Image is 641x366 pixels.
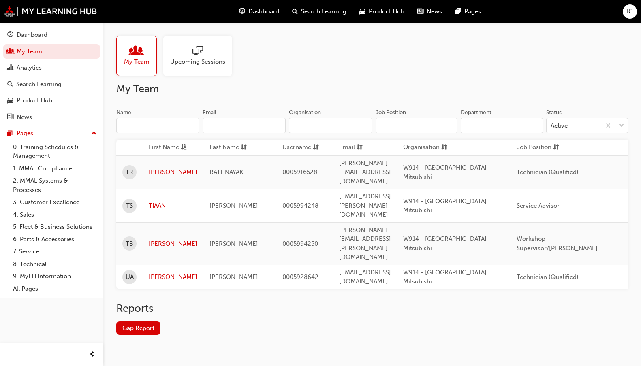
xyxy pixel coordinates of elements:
[7,81,13,88] span: search-icon
[126,168,133,177] span: TR
[403,235,487,252] span: W914 - [GEOGRAPHIC_DATA] Mitsubishi
[10,221,100,233] a: 5. Fleet & Business Solutions
[464,7,481,16] span: Pages
[517,235,598,252] span: Workshop Supervisor/[PERSON_NAME]
[376,118,458,133] input: Job Position
[4,6,97,17] img: mmal
[163,36,239,76] a: Upcoming Sessions
[553,143,559,153] span: sorting-icon
[7,48,13,55] span: people-icon
[149,239,197,249] a: [PERSON_NAME]
[181,143,187,153] span: asc-icon
[131,46,142,57] span: people-icon
[89,350,95,360] span: prev-icon
[17,63,42,72] div: Analytics
[461,109,491,117] div: Department
[10,174,100,196] a: 2. MMAL Systems & Processes
[449,3,487,20] a: pages-iconPages
[282,240,318,247] span: 0005994250
[517,168,579,176] span: Technician (Qualified)
[7,32,13,39] span: guage-icon
[203,109,216,117] div: Email
[7,64,13,72] span: chart-icon
[3,28,100,43] a: Dashboard
[313,143,319,153] span: sorting-icon
[149,143,179,153] span: First Name
[282,143,327,153] button: Usernamesorting-icon
[369,7,404,16] span: Product Hub
[17,113,32,122] div: News
[149,272,197,282] a: [PERSON_NAME]
[301,7,346,16] span: Search Learning
[126,201,133,211] span: TS
[209,202,258,209] span: [PERSON_NAME]
[10,162,100,175] a: 1. MMAL Compliance
[239,6,245,17] span: guage-icon
[10,245,100,258] a: 7. Service
[7,114,13,121] span: news-icon
[517,143,561,153] button: Job Positionsorting-icon
[10,270,100,283] a: 9. MyLH Information
[339,160,391,185] span: [PERSON_NAME][EMAIL_ADDRESS][DOMAIN_NAME]
[233,3,286,20] a: guage-iconDashboard
[339,143,355,153] span: Email
[3,126,100,141] button: Pages
[339,143,384,153] button: Emailsorting-icon
[91,128,97,139] span: up-icon
[3,60,100,75] a: Analytics
[403,143,440,153] span: Organisation
[289,109,321,117] div: Organisation
[359,6,365,17] span: car-icon
[17,96,52,105] div: Product Hub
[417,6,423,17] span: news-icon
[353,3,411,20] a: car-iconProduct Hub
[517,143,551,153] span: Job Position
[209,240,258,247] span: [PERSON_NAME]
[441,143,447,153] span: sorting-icon
[126,239,133,249] span: TB
[517,273,579,281] span: Technician (Qualified)
[403,143,448,153] button: Organisationsorting-icon
[116,36,163,76] a: My Team
[403,164,487,181] span: W914 - [GEOGRAPHIC_DATA] Mitsubishi
[403,269,487,285] span: W914 - [GEOGRAPHIC_DATA] Mitsubishi
[241,143,247,153] span: sorting-icon
[209,168,247,176] span: RATHNAYAKE
[376,109,406,117] div: Job Position
[10,209,100,221] a: 4. Sales
[3,26,100,126] button: DashboardMy TeamAnalyticsSearch LearningProduct HubNews
[623,4,637,19] button: IC
[10,196,100,209] a: 3. Customer Excellence
[116,109,131,117] div: Name
[546,109,562,117] div: Status
[282,168,317,176] span: 0005916528
[282,143,311,153] span: Username
[209,143,254,153] button: Last Namesorting-icon
[149,143,193,153] button: First Nameasc-icon
[289,118,372,133] input: Organisation
[282,273,318,281] span: 0005928642
[3,44,100,59] a: My Team
[339,269,391,285] span: [EMAIL_ADDRESS][DOMAIN_NAME]
[10,258,100,270] a: 8. Technical
[124,57,150,66] span: My Team
[10,141,100,162] a: 0. Training Schedules & Management
[627,7,633,16] span: IC
[3,93,100,108] a: Product Hub
[339,226,391,261] span: [PERSON_NAME][EMAIL_ADDRESS][PERSON_NAME][DOMAIN_NAME]
[3,110,100,125] a: News
[126,272,134,282] span: UA
[7,130,13,137] span: pages-icon
[427,7,442,16] span: News
[357,143,363,153] span: sorting-icon
[203,118,286,133] input: Email
[192,46,203,57] span: sessionType_ONLINE_URL-icon
[282,202,318,209] span: 0005994248
[455,6,461,17] span: pages-icon
[149,168,197,177] a: [PERSON_NAME]
[339,193,391,218] span: [EMAIL_ADDRESS][PERSON_NAME][DOMAIN_NAME]
[209,143,239,153] span: Last Name
[116,118,199,133] input: Name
